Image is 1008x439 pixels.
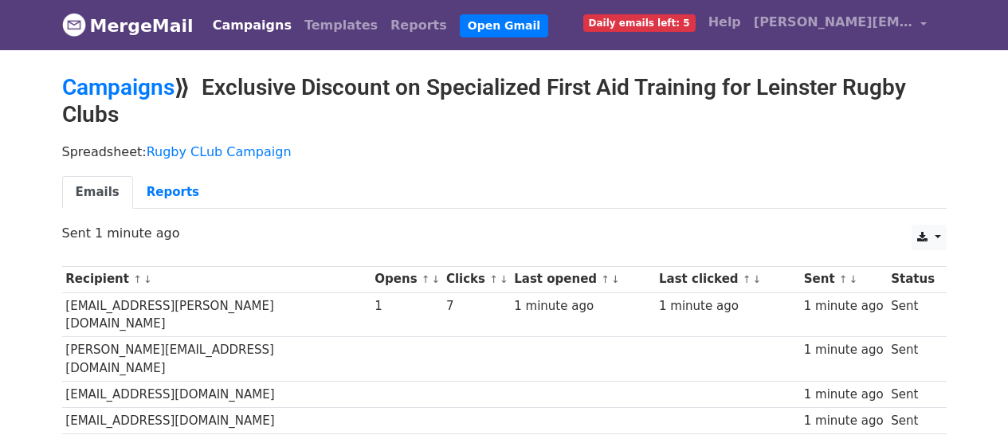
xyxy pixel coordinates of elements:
td: [PERSON_NAME][EMAIL_ADDRESS][DOMAIN_NAME] [62,337,371,382]
th: Last clicked [655,266,800,292]
a: Reports [133,176,213,209]
a: Daily emails left: 5 [577,6,702,38]
span: Daily emails left: 5 [583,14,696,32]
th: Opens [371,266,443,292]
a: MergeMail [62,9,194,42]
th: Clicks [442,266,510,292]
a: ↓ [432,273,441,285]
a: ↑ [422,273,430,285]
a: ↓ [500,273,508,285]
td: Sent [887,292,938,337]
td: Sent [887,337,938,382]
a: ↓ [611,273,620,285]
div: 1 [375,297,438,316]
a: ↑ [601,273,610,285]
td: Sent [887,408,938,434]
th: Recipient [62,266,371,292]
p: Sent 1 minute ago [62,225,947,241]
a: Rugby CLub Campaign [147,144,292,159]
a: ↑ [489,273,498,285]
a: Campaigns [62,74,175,100]
div: 1 minute ago [804,341,884,359]
a: Campaigns [206,10,298,41]
span: [PERSON_NAME][EMAIL_ADDRESS][PERSON_NAME][DOMAIN_NAME] [754,13,913,32]
a: Templates [298,10,384,41]
div: 1 minute ago [804,297,884,316]
div: 1 minute ago [804,412,884,430]
a: Reports [384,10,453,41]
a: ↓ [143,273,152,285]
a: ↓ [849,273,858,285]
td: [EMAIL_ADDRESS][DOMAIN_NAME] [62,381,371,407]
div: 7 [446,297,507,316]
div: 1 minute ago [659,297,796,316]
th: Last opened [510,266,655,292]
a: ↓ [753,273,762,285]
p: Spreadsheet: [62,143,947,160]
div: 1 minute ago [804,386,884,404]
th: Sent [800,266,887,292]
img: MergeMail logo [62,13,86,37]
div: 1 minute ago [514,297,651,316]
td: [EMAIL_ADDRESS][DOMAIN_NAME] [62,408,371,434]
a: ↑ [133,273,142,285]
a: ↑ [743,273,751,285]
a: Help [702,6,747,38]
a: Open Gmail [460,14,548,37]
a: Emails [62,176,133,209]
td: Sent [887,381,938,407]
a: ↑ [839,273,848,285]
h2: ⟫ Exclusive Discount on Specialized First Aid Training for Leinster Rugby Clubs [62,74,947,127]
a: [PERSON_NAME][EMAIL_ADDRESS][PERSON_NAME][DOMAIN_NAME] [747,6,934,44]
th: Status [887,266,938,292]
td: [EMAIL_ADDRESS][PERSON_NAME][DOMAIN_NAME] [62,292,371,337]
